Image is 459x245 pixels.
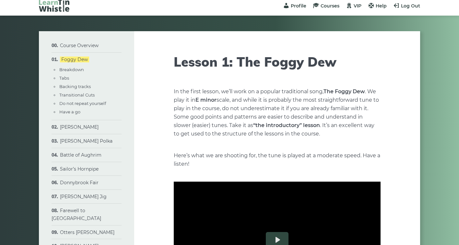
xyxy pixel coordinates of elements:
[324,88,365,95] strong: The Foggy Dew
[52,208,101,221] a: Farewell to [GEOGRAPHIC_DATA]
[291,3,306,9] span: Profile
[313,3,339,9] a: Courses
[60,152,101,158] a: Battle of Aughrim
[195,97,217,103] strong: E minor
[401,3,420,9] span: Log Out
[60,43,99,48] a: Course Overview
[60,124,99,130] a: [PERSON_NAME]
[59,101,106,106] a: Do not repeat yourself
[59,75,69,81] a: Tabs
[174,54,381,70] h1: Lesson 1: The Foggy Dew
[60,166,99,172] a: Sailor’s Hornpipe
[59,84,91,89] a: Backing tracks
[60,229,114,235] a: Otters [PERSON_NAME]
[346,3,361,9] a: VIP
[321,3,339,9] span: Courses
[59,92,95,97] a: Transitional Cuts
[283,3,306,9] a: Profile
[60,180,99,186] a: Donnybrook Fair
[368,3,387,9] a: Help
[393,3,420,9] a: Log Out
[60,138,112,144] a: [PERSON_NAME] Polka
[174,87,381,138] p: In the first lesson, we’ll work on a popular traditional song, . We play it in scale, and while i...
[253,122,320,128] strong: “the introductory” lesson
[354,3,361,9] span: VIP
[60,57,89,62] a: Foggy Dew
[174,151,381,168] p: Here’s what we are shooting for, the tune is played at a moderate speed. Have a listen!
[376,3,387,9] span: Help
[59,67,84,72] a: Breakdown
[60,194,107,200] a: [PERSON_NAME] Jig
[59,109,80,114] a: Have a go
